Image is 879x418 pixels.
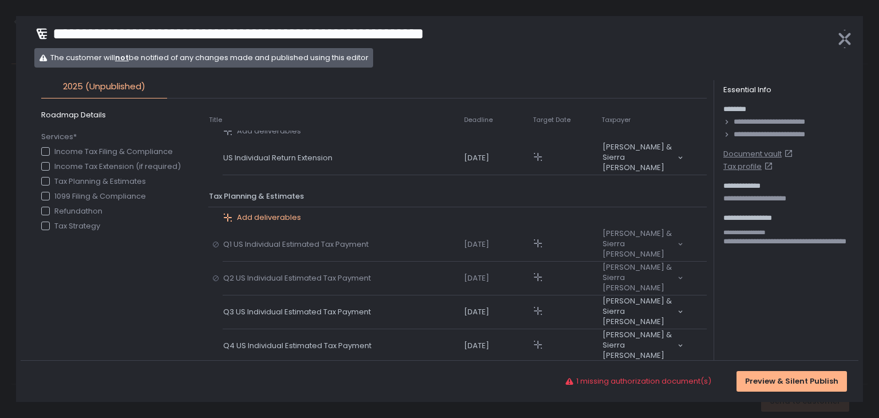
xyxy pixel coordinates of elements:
[223,307,375,317] span: Q3 US Individual Estimated Tax Payment
[601,142,683,174] div: Search for option
[737,371,847,392] button: Preview & Silent Publish
[603,228,676,259] span: [PERSON_NAME] & Sierra [PERSON_NAME]
[63,80,145,93] span: 2025 (Unpublished)
[603,259,676,261] input: Search for option
[603,293,676,294] input: Search for option
[237,126,301,136] span: Add deliverables
[603,173,676,174] input: Search for option
[41,132,181,142] span: Services*
[208,110,223,131] th: Title
[601,110,684,131] th: Taxpayer
[464,295,532,329] td: [DATE]
[223,239,373,250] span: Q1 US Individual Estimated Tax Payment
[464,110,532,131] th: Deadline
[723,85,854,95] div: Essential Info
[601,330,683,362] div: Search for option
[576,376,711,387] span: 1 missing authorization document(s)
[237,212,301,223] span: Add deliverables
[223,273,375,283] span: Q2 US Individual Estimated Tax Payment
[115,52,129,63] span: not
[41,110,185,120] span: Roadmap Details
[601,228,683,261] div: Search for option
[601,296,683,328] div: Search for option
[603,262,676,293] span: [PERSON_NAME] & Sierra [PERSON_NAME]
[603,330,676,361] span: [PERSON_NAME] & Sierra [PERSON_NAME]
[603,142,676,173] span: [PERSON_NAME] & Sierra [PERSON_NAME]
[603,327,676,328] input: Search for option
[603,296,676,327] span: [PERSON_NAME] & Sierra [PERSON_NAME]
[223,153,337,163] span: US Individual Return Extension
[209,191,304,202] span: Tax Planning & Estimates
[723,161,854,172] a: Tax profile
[223,341,376,351] span: Q4 US Individual Estimated Tax Payment
[50,53,369,63] span: The customer will be notified of any changes made and published using this editor
[601,262,683,294] div: Search for option
[464,329,532,362] td: [DATE]
[464,141,532,175] td: [DATE]
[464,261,532,295] td: [DATE]
[532,110,601,131] th: Target Date
[745,376,838,387] div: Preview & Silent Publish
[464,228,532,262] td: [DATE]
[723,149,854,159] a: Document vault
